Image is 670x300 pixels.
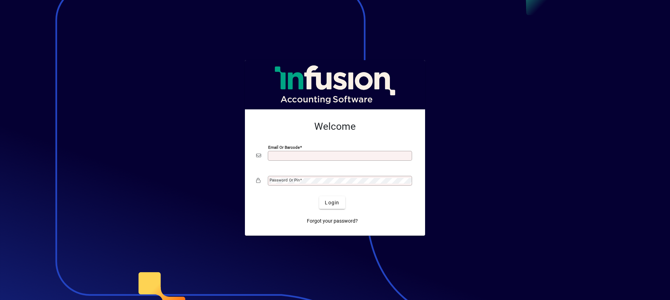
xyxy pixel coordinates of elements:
span: Login [325,199,339,206]
span: Forgot your password? [307,217,358,225]
mat-label: Password or Pin [270,178,300,183]
mat-label: Email or Barcode [268,145,300,150]
button: Login [319,196,345,209]
h2: Welcome [256,121,414,133]
a: Forgot your password? [304,215,361,227]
